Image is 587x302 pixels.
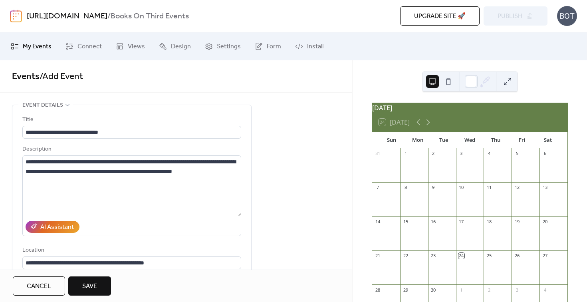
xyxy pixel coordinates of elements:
[68,276,111,296] button: Save
[542,287,548,293] div: 4
[430,185,436,191] div: 9
[375,287,381,293] div: 28
[514,219,520,225] div: 19
[431,132,457,148] div: Tue
[110,36,151,57] a: Views
[10,10,22,22] img: logo
[430,219,436,225] div: 16
[458,151,464,157] div: 3
[486,287,492,293] div: 2
[486,219,492,225] div: 18
[514,185,520,191] div: 12
[457,132,483,148] div: Wed
[82,282,97,291] span: Save
[542,253,548,259] div: 27
[405,132,430,148] div: Mon
[13,276,65,296] button: Cancel
[458,219,464,225] div: 17
[486,151,492,157] div: 4
[430,253,436,259] div: 23
[27,9,107,24] a: [URL][DOMAIN_NAME]
[486,253,492,259] div: 25
[542,151,548,157] div: 6
[430,287,436,293] div: 30
[59,36,108,57] a: Connect
[153,36,197,57] a: Design
[535,132,561,148] div: Sat
[12,68,40,85] a: Events
[22,115,240,125] div: Title
[40,223,74,232] div: AI Assistant
[5,36,58,57] a: My Events
[403,151,409,157] div: 1
[514,253,520,259] div: 26
[403,253,409,259] div: 22
[379,132,405,148] div: Sun
[23,42,52,52] span: My Events
[403,185,409,191] div: 8
[107,9,111,24] b: /
[375,253,381,259] div: 21
[514,287,520,293] div: 3
[249,36,287,57] a: Form
[557,6,577,26] div: BOT
[289,36,329,57] a: Install
[458,253,464,259] div: 24
[77,42,102,52] span: Connect
[217,42,241,52] span: Settings
[307,42,323,52] span: Install
[458,287,464,293] div: 1
[542,219,548,225] div: 20
[542,185,548,191] div: 13
[400,6,480,26] button: Upgrade site 🚀
[171,42,191,52] span: Design
[267,42,281,52] span: Form
[486,185,492,191] div: 11
[27,282,51,291] span: Cancel
[26,221,79,233] button: AI Assistant
[414,12,466,21] span: Upgrade site 🚀
[375,185,381,191] div: 7
[509,132,535,148] div: Fri
[483,132,509,148] div: Thu
[22,101,63,110] span: Event details
[514,151,520,157] div: 5
[430,151,436,157] div: 2
[375,151,381,157] div: 31
[40,68,83,85] span: / Add Event
[22,246,240,255] div: Location
[22,145,240,154] div: Description
[111,9,189,24] b: Books On Third Events
[375,219,381,225] div: 14
[128,42,145,52] span: Views
[458,185,464,191] div: 10
[199,36,247,57] a: Settings
[372,103,567,113] div: [DATE]
[403,287,409,293] div: 29
[403,219,409,225] div: 15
